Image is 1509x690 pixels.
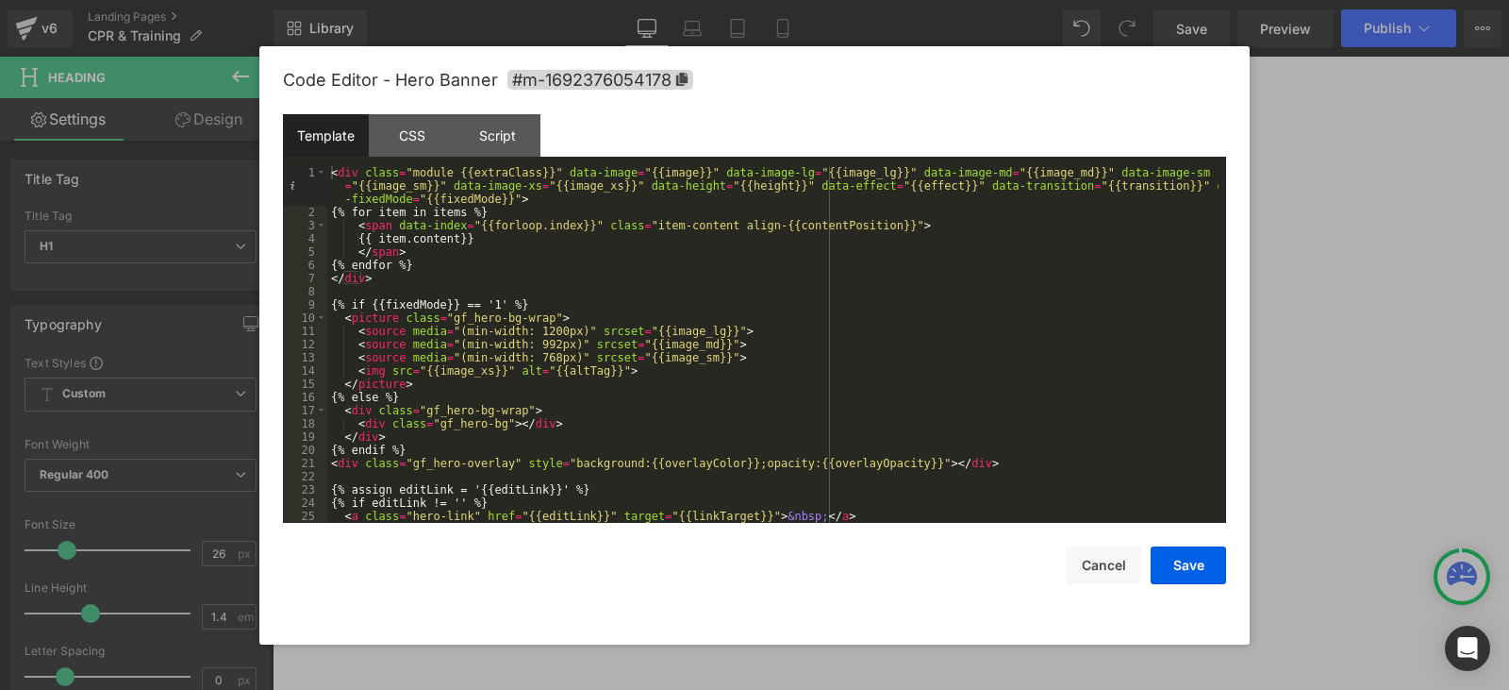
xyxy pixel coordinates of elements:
div: CSS [369,114,455,157]
span: Code Editor - Hero Banner [283,70,498,90]
span: Click to copy [507,70,693,90]
div: 14 [283,364,327,378]
div: Template [283,114,369,157]
div: 3 [283,219,327,232]
div: 12 [283,338,327,351]
div: 15 [283,378,327,391]
div: 16 [283,391,327,404]
div: Script [455,114,540,157]
div: 7 [283,272,327,285]
div: 24 [283,496,327,510]
div: 11 [283,325,327,338]
div: 13 [283,351,327,364]
div: 8 [283,285,327,298]
div: 17 [283,404,327,417]
div: 19 [283,430,327,444]
div: 6 [283,259,327,272]
button: Save [1151,547,1226,584]
div: 21 [283,457,327,470]
div: 1 [283,166,327,206]
div: 2 [283,206,327,219]
div: 22 [283,470,327,483]
div: Open Intercom Messenger [1445,626,1490,671]
div: 25 [283,510,327,523]
div: 9 [283,298,327,311]
div: 20 [283,444,327,457]
div: 5 [283,245,327,259]
div: 18 [283,417,327,430]
button: Cancel [1066,547,1141,584]
div: 10 [283,311,327,325]
div: 4 [283,232,327,245]
div: 23 [283,483,327,496]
